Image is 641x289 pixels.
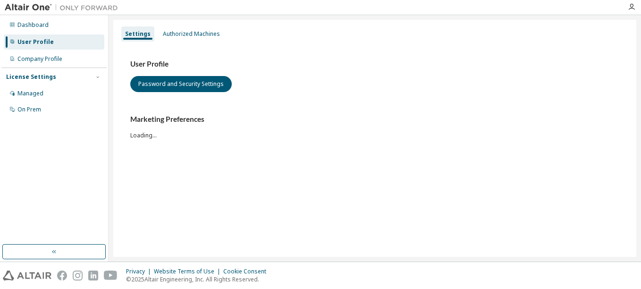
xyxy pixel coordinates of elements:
[17,38,54,46] div: User Profile
[17,106,41,113] div: On Prem
[163,30,220,38] div: Authorized Machines
[57,271,67,280] img: facebook.svg
[17,21,49,29] div: Dashboard
[223,268,272,275] div: Cookie Consent
[104,271,118,280] img: youtube.svg
[3,271,51,280] img: altair_logo.svg
[88,271,98,280] img: linkedin.svg
[130,76,232,92] button: Password and Security Settings
[5,3,123,12] img: Altair One
[6,73,56,81] div: License Settings
[126,275,272,283] p: © 2025 Altair Engineering, Inc. All Rights Reserved.
[73,271,83,280] img: instagram.svg
[130,59,619,69] h3: User Profile
[17,55,62,63] div: Company Profile
[126,268,154,275] div: Privacy
[125,30,151,38] div: Settings
[154,268,223,275] div: Website Terms of Use
[130,115,619,124] h3: Marketing Preferences
[17,90,43,97] div: Managed
[130,115,619,139] div: Loading...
